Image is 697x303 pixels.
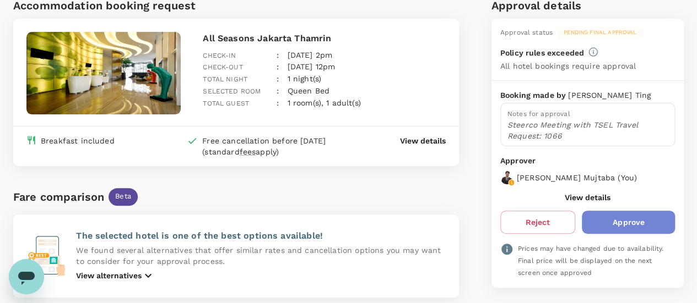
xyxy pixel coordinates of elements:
span: Selected room [203,87,261,95]
p: Policy rules exceeded [500,47,584,58]
div: Fare comparison [13,188,104,206]
span: Total guest [203,100,249,107]
button: View alternatives [76,269,155,282]
p: All Seasons Jakarta Thamrin [203,32,445,45]
p: [PERSON_NAME] Mujtaba ( You ) [517,172,637,183]
span: Notes for approval [507,110,570,118]
p: View alternatives [76,270,142,281]
div: : [267,89,278,109]
p: Approver [500,155,675,167]
p: 1 night(s) [288,73,322,84]
span: Pending final approval [557,29,643,36]
p: Steerco Meeting with TSEL Travel Request: 1066 [507,119,668,141]
button: Reject [500,211,576,234]
span: Total night [203,75,247,83]
p: 1 room(s), 1 adult(s) [288,97,361,108]
div: Free cancellation before [DATE] (standard apply) [202,135,356,157]
div: Breakfast included [41,135,115,146]
p: [DATE] 12pm [288,61,336,72]
p: Booking made by [500,90,568,101]
p: [DATE] 2pm [288,49,333,60]
button: View details [565,193,610,202]
span: fees [240,147,256,156]
iframe: Button to launch messaging window [9,259,44,294]
div: : [267,76,278,97]
span: Prices may have changed due to availability. Final price will be displayed on the next screen onc... [518,245,664,277]
p: [PERSON_NAME] Ting [568,90,651,101]
p: All hotel bookings require approval [500,60,636,71]
div: : [267,64,278,85]
p: Queen Bed [288,85,329,96]
button: Approve [582,211,675,234]
span: Check-in [203,52,236,59]
button: View details [400,135,446,146]
p: We found several alternatives that offer similar rates and cancellation options you may want to c... [76,245,445,267]
p: The selected hotel is one of the best options available! [76,229,445,243]
div: Approval status [500,27,553,38]
img: hotel [26,32,181,114]
span: Beta [109,191,138,202]
div: : [267,52,278,73]
div: : [267,41,278,62]
img: avatar-688dc3ae75335.png [500,171,514,184]
span: Check-out [203,63,242,71]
